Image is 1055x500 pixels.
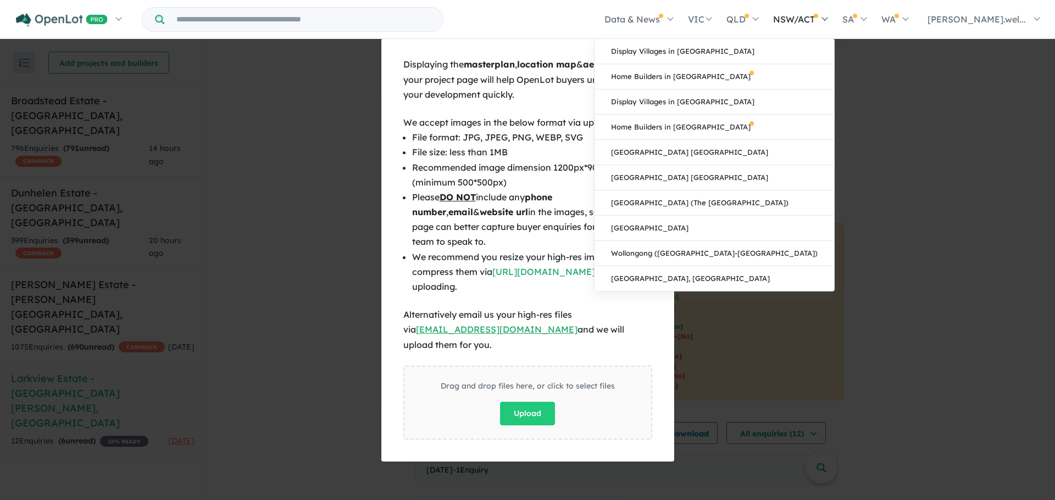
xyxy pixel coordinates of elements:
[16,13,108,27] img: Openlot PRO Logo White
[403,57,652,102] div: Displaying the , & on your project page will help OpenLot buyers understand your development quic...
[595,241,834,266] a: Wollongong ([GEOGRAPHIC_DATA]-[GEOGRAPHIC_DATA])
[583,59,638,70] b: aerial photo
[492,266,595,277] a: [URL][DOMAIN_NAME]
[928,14,1026,25] span: [PERSON_NAME].wel...
[166,8,441,31] input: Try estate name, suburb, builder or developer
[416,324,578,335] a: [EMAIL_ADDRESS][DOMAIN_NAME]
[412,250,652,295] li: We recommend you resize your high-res images and compress them via before uploading.
[412,130,652,145] li: File format: JPG, JPEG, PNG, WEBP, SVG
[595,190,834,216] a: [GEOGRAPHIC_DATA] (The [GEOGRAPHIC_DATA])
[595,140,834,165] a: [GEOGRAPHIC_DATA] [GEOGRAPHIC_DATA]
[412,160,652,190] li: Recommended image dimension 1200px*900px (minimum 500*500px)
[595,216,834,241] a: [GEOGRAPHIC_DATA]
[595,64,834,89] a: Home Builders in [GEOGRAPHIC_DATA]
[517,59,576,70] b: location map
[500,402,555,425] button: Upload
[595,39,834,64] a: Display Villages in [GEOGRAPHIC_DATA]
[595,89,834,115] a: Display Villages in [GEOGRAPHIC_DATA]
[595,165,834,190] a: [GEOGRAPHIC_DATA] [GEOGRAPHIC_DATA]
[595,266,834,291] a: [GEOGRAPHIC_DATA], [GEOGRAPHIC_DATA]
[448,206,473,217] b: email
[595,115,834,140] a: Home Builders in [GEOGRAPHIC_DATA]
[412,190,652,250] li: Please include any , & in the images, so the project page can better capture buyer enquiries for ...
[480,206,528,217] b: website url
[403,115,652,130] div: We accept images in the below format via upload:
[441,380,615,393] div: Drag and drop files here, or click to select files
[440,192,476,203] u: DO NOT
[464,59,515,70] b: masterplan
[412,145,652,160] li: File size: less than 1MB
[403,307,652,352] div: Alternatively email us your high-res files via and we will upload them for you.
